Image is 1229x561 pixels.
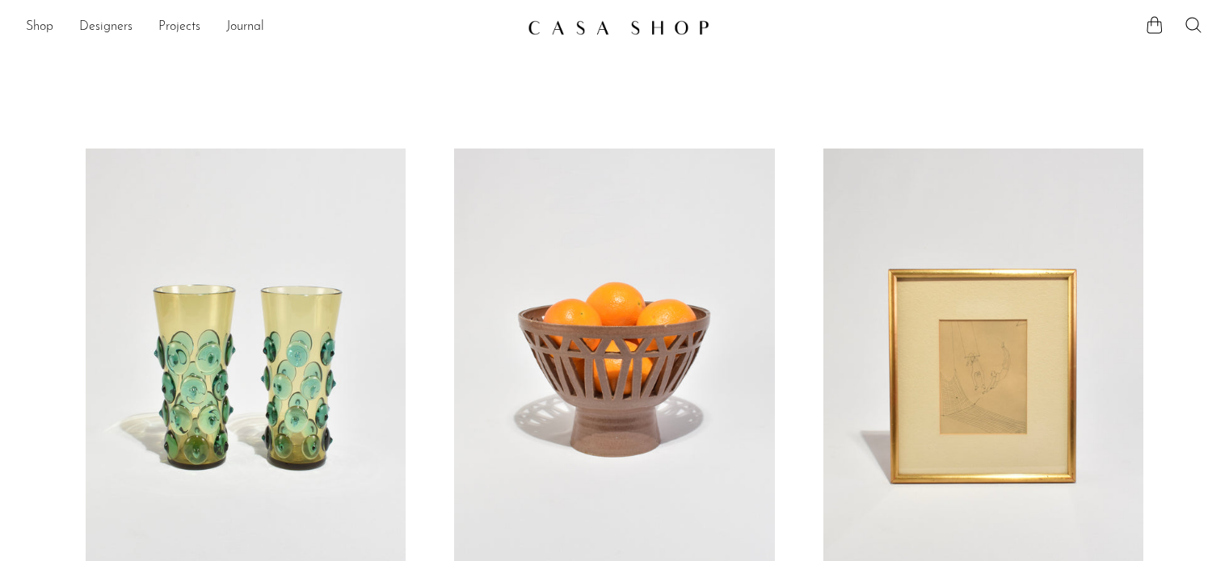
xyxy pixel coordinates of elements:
[158,17,200,38] a: Projects
[26,17,53,38] a: Shop
[79,17,133,38] a: Designers
[26,14,515,41] ul: NEW HEADER MENU
[26,14,515,41] nav: Desktop navigation
[226,17,264,38] a: Journal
